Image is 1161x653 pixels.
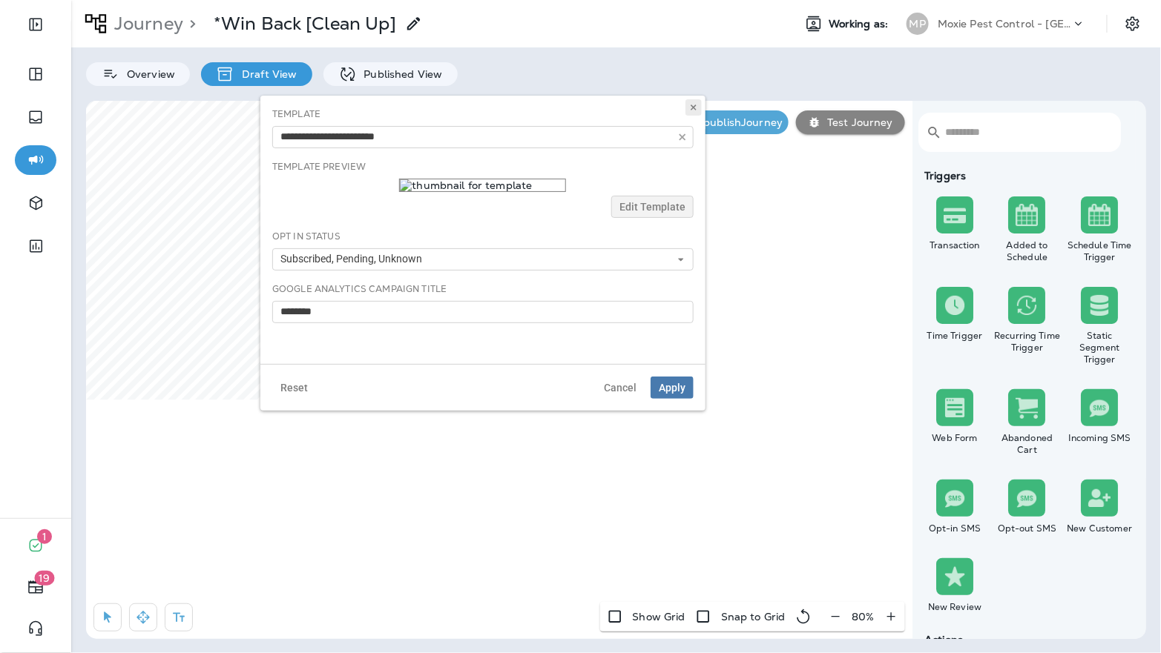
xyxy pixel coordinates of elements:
div: Opt-out SMS [994,523,1061,534]
p: Snap to Grid [721,611,786,623]
p: Show Grid [633,611,685,623]
button: 1 [15,531,56,560]
div: Time Trigger [921,330,988,342]
label: Template [272,108,320,120]
div: Web Form [921,432,988,444]
button: Cancel [596,377,645,399]
button: RepublishJourney [662,110,789,134]
span: 19 [35,571,55,586]
label: Opt In Status [272,231,341,242]
label: Template Preview [272,161,366,173]
button: Expand Sidebar [15,10,56,39]
div: Transaction [921,239,988,251]
p: > [183,13,196,35]
span: Apply [659,382,685,393]
p: Journey [108,13,183,35]
div: MP [907,13,929,35]
span: Subscribed, Pending, Unknown [280,253,428,265]
span: Edit Template [619,202,685,212]
div: Opt-in SMS [921,523,988,534]
div: Incoming SMS [1066,432,1133,444]
button: 19 [15,572,56,602]
div: Recurring Time Trigger [994,330,1061,354]
p: Overview [119,68,175,80]
div: Static Segment Trigger [1066,330,1133,365]
div: Triggers [918,170,1136,182]
p: Moxie Pest Control - [GEOGRAPHIC_DATA] [938,18,1071,30]
span: 1 [37,529,52,544]
span: Cancel [604,382,637,393]
button: Edit Template [611,196,694,218]
button: Subscribed, Pending, Unknown [272,248,694,271]
button: Apply [651,377,694,399]
div: Actions [918,634,1136,646]
div: New Customer [1066,523,1133,534]
button: Test Journey [796,110,905,134]
p: Published View [357,68,443,80]
div: New Review [921,601,988,613]
div: Schedule Time Trigger [1066,239,1133,263]
p: Test Journey [821,116,893,128]
p: Republish Journey [684,116,783,128]
div: Added to Schedule [994,239,1061,263]
p: 80 % [852,611,875,623]
p: *Win Back [Clean Up] [214,13,396,35]
img: thumbnail for template [399,179,566,192]
span: Reset [280,382,308,393]
div: Abandoned Cart [994,432,1061,456]
p: Draft View [234,68,297,80]
button: Reset [272,377,316,399]
span: Working as: [829,18,892,30]
button: Settings [1119,10,1146,37]
label: Google Analytics Campaign Title [272,283,447,295]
